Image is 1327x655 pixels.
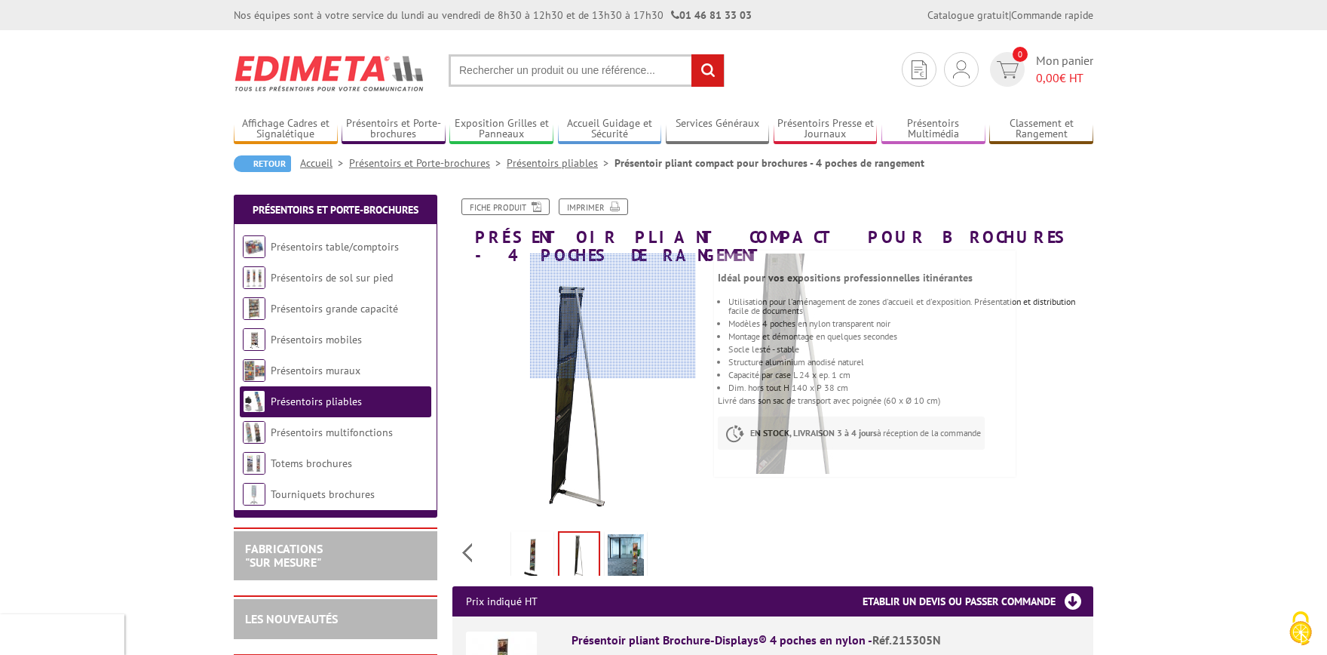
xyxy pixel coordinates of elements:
img: devis rapide [912,60,927,79]
span: € HT [1036,69,1093,87]
a: Présentoirs table/comptoirs [271,240,399,254]
img: Présentoirs pliables [243,390,265,413]
span: Previous [460,540,474,565]
img: Présentoirs multifonctions [243,421,265,444]
li: Présentoir pliant compact pour brochures - 4 poches de rangement [614,155,924,171]
a: Présentoirs pliables [507,156,614,170]
p: Prix indiqué HT [466,586,538,617]
span: Mon panier [1036,52,1093,87]
a: Fiche produit [461,198,550,215]
a: Totems brochures [271,457,352,470]
a: Commande rapide [1011,8,1093,22]
input: Rechercher un produit ou une référence... [449,54,725,87]
a: Classement et Rangement [989,117,1093,142]
img: Présentoirs de sol sur pied [243,266,265,289]
a: Présentoirs muraux [271,364,360,377]
img: Présentoirs mobiles [243,328,265,351]
strong: 01 46 81 33 03 [671,8,752,22]
a: Présentoirs Presse et Journaux [774,117,878,142]
div: | [927,8,1093,23]
a: Tourniquets brochures [271,487,375,501]
img: devis rapide [953,60,970,78]
a: Accueil Guidage et Sécurité [558,117,662,142]
a: LES NOUVEAUTÉS [245,611,338,626]
a: Présentoirs pliables [271,395,362,408]
a: Retour [234,155,291,172]
img: devis rapide [997,61,1019,78]
img: Cookies (fenêtre modale) [1282,610,1319,647]
img: presentoir_pliant_brochure-displays_noir_mise_en_situation_215305n.jpg [608,534,644,581]
a: Présentoirs Multimédia [881,117,985,142]
img: Tourniquets brochures [243,483,265,506]
a: Affichage Cadres et Signalétique [234,117,338,142]
div: Présentoir pliant Brochure-Displays® 4 poches en nylon - [572,632,1080,649]
a: Présentoirs et Porte-brochures [349,156,507,170]
a: devis rapide 0 Mon panier 0,00€ HT [986,52,1093,87]
span: 0 [1013,47,1028,62]
a: FABRICATIONS"Sur Mesure" [245,541,323,570]
img: 215305n_presentoir_pliant_brochure-displays_magazine_dos.jpg [559,533,599,580]
a: Accueil [300,156,349,170]
a: Présentoirs grande capacité [271,302,398,315]
a: Présentoirs et Porte-brochures [253,203,418,217]
h1: Présentoir pliant compact pour brochures - 4 poches de rangement [441,198,1105,264]
a: Exposition Grilles et Panneaux [449,117,553,142]
a: Présentoirs de sol sur pied [271,271,393,284]
img: Présentoirs table/comptoirs [243,235,265,258]
span: 0,00 [1036,70,1059,85]
a: Services Généraux [666,117,770,142]
a: Catalogue gratuit [927,8,1009,22]
button: Cookies (fenêtre modale) [1274,604,1327,655]
a: Présentoirs mobiles [271,333,362,346]
div: Nos équipes sont à votre service du lundi au vendredi de 8h30 à 12h30 et de 13h30 à 17h30 [234,8,752,23]
span: Réf.215305N [872,632,941,647]
img: Totems brochures [243,452,265,475]
img: presentoir_pliant_brochure-displays_magazine_215305n.jpg [514,534,550,581]
a: Imprimer [559,198,628,215]
img: Présentoirs grande capacité [243,297,265,320]
img: Présentoirs muraux [243,359,265,382]
a: Présentoirs multifonctions [271,426,393,439]
input: rechercher [691,54,724,87]
a: Présentoirs et Porte-brochures [342,117,446,142]
h3: Etablir un devis ou passer commande [863,586,1093,617]
img: Edimeta [234,45,426,101]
